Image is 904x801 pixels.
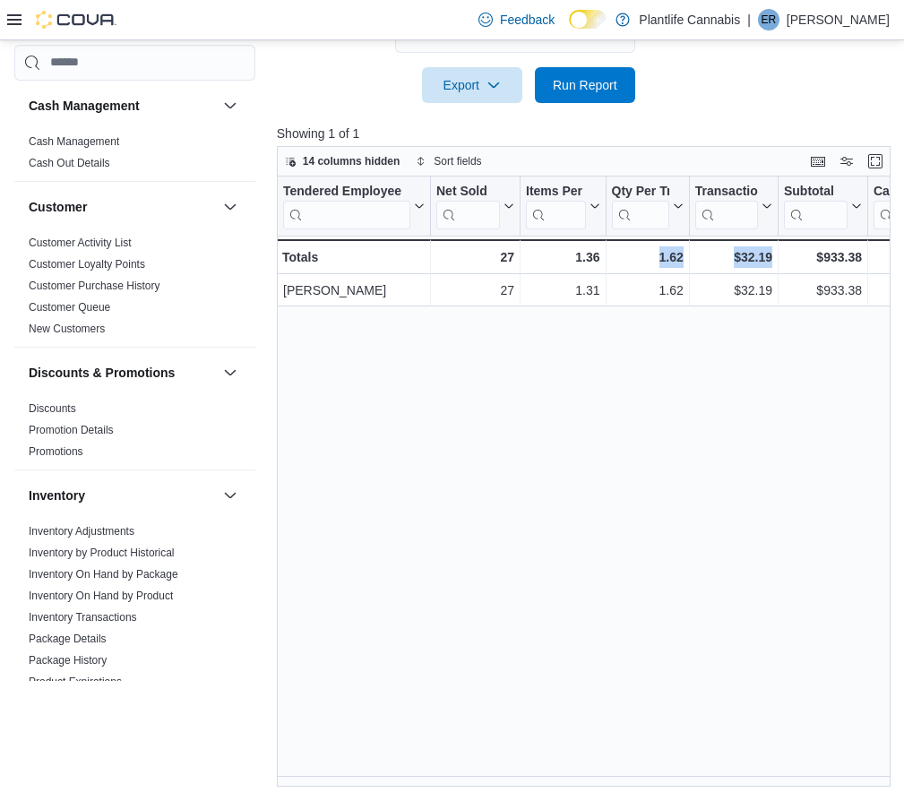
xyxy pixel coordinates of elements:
div: Items Per Transaction [526,183,586,228]
button: Run Report [535,67,635,103]
button: Enter fullscreen [865,151,886,172]
div: Totals [282,246,425,268]
span: New Customers [29,322,105,336]
a: Customer Activity List [29,237,132,249]
a: Discounts [29,402,76,415]
a: Inventory Adjustments [29,525,134,538]
a: Promotion Details [29,424,114,436]
span: Inventory Adjustments [29,524,134,538]
div: Tendered Employee [283,183,410,228]
div: Transaction Average [695,183,758,228]
span: Run Report [553,76,617,94]
div: Tendered Employee [283,183,410,200]
div: Net Sold [436,183,500,200]
span: Customer Activity List [29,236,132,250]
button: Keyboard shortcuts [807,151,829,172]
div: Subtotal [784,183,848,228]
button: Inventory [220,485,241,506]
h3: Inventory [29,487,85,504]
span: Sort fields [434,154,481,168]
p: [PERSON_NAME] [787,9,890,30]
div: Customer [14,232,255,347]
div: 1.31 [526,280,600,301]
h3: Discounts & Promotions [29,364,175,382]
span: Promotions [29,444,83,459]
a: Package Details [29,633,107,645]
div: Inventory [14,521,255,764]
div: $933.38 [784,246,862,268]
span: Discounts [29,401,76,416]
button: Customer [220,196,241,218]
p: Plantlife Cannabis [639,9,740,30]
div: $32.19 [695,246,772,268]
div: Qty Per Transaction [611,183,668,200]
button: Cash Management [220,95,241,116]
span: Promotion Details [29,423,114,437]
a: Customer Queue [29,301,110,314]
span: Feedback [500,11,555,29]
a: Product Expirations [29,676,122,688]
div: $933.38 [784,280,862,301]
span: Inventory On Hand by Product [29,589,173,603]
button: Discounts & Promotions [29,364,216,382]
span: Customer Purchase History [29,279,160,293]
a: Customer Purchase History [29,280,160,292]
a: Package History [29,654,107,667]
a: Cash Management [29,135,119,148]
div: Subtotal [784,183,848,200]
span: Inventory On Hand by Package [29,567,178,581]
button: Tendered Employee [283,183,425,228]
div: 1.62 [611,280,683,301]
a: Customer Loyalty Points [29,258,145,271]
span: Package History [29,653,107,667]
span: Customer Loyalty Points [29,257,145,271]
div: Items Per Transaction [526,183,586,200]
span: Inventory by Product Historical [29,546,175,560]
button: Display options [836,151,857,172]
span: Inventory Transactions [29,610,137,624]
button: Items Per Transaction [526,183,600,228]
img: Cova [36,11,116,29]
button: Inventory [29,487,216,504]
a: Inventory On Hand by Package [29,568,178,581]
a: Inventory Transactions [29,611,137,624]
button: Export [422,67,522,103]
div: $32.19 [695,280,772,301]
h3: Customer [29,198,87,216]
div: 1.62 [611,246,683,268]
div: Transaction Average [695,183,758,200]
a: New Customers [29,323,105,335]
span: Package Details [29,632,107,646]
a: Promotions [29,445,83,458]
span: Product Expirations [29,675,122,689]
a: Feedback [471,2,562,38]
div: Emily Rhese [758,9,779,30]
button: Cash Management [29,97,216,115]
button: Sort fields [409,151,488,172]
span: Cash Out Details [29,156,110,170]
button: Discounts & Promotions [220,362,241,383]
span: Cash Management [29,134,119,149]
span: Customer Queue [29,300,110,314]
div: [PERSON_NAME] [283,280,425,301]
button: Transaction Average [695,183,772,228]
div: 27 [436,280,514,301]
h3: Cash Management [29,97,140,115]
p: | [747,9,751,30]
button: Net Sold [436,183,514,228]
p: Showing 1 of 1 [277,125,897,142]
input: Dark Mode [569,10,607,29]
div: 27 [436,246,514,268]
button: Customer [29,198,216,216]
button: Subtotal [784,183,862,228]
div: Discounts & Promotions [14,398,255,469]
div: Net Sold [436,183,500,228]
div: Qty Per Transaction [611,183,668,228]
a: Inventory On Hand by Product [29,590,173,602]
span: ER [762,9,777,30]
div: Cash Management [14,131,255,181]
button: 14 columns hidden [278,151,408,172]
span: 14 columns hidden [303,154,400,168]
span: Export [433,67,512,103]
a: Inventory by Product Historical [29,547,175,559]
